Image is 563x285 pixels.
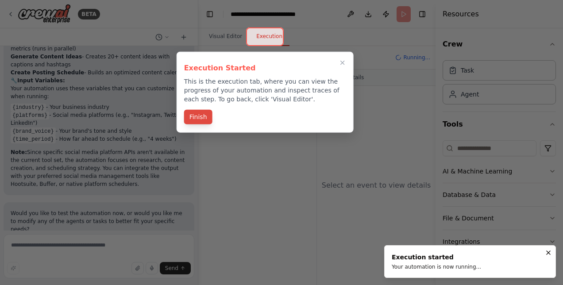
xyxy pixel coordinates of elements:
div: Execution started [392,253,481,262]
p: This is the execution tab, where you can view the progress of your automation and inspect traces ... [184,77,346,104]
h3: Execution Started [184,63,346,73]
button: Close walkthrough [337,58,348,68]
div: Your automation is now running... [392,263,481,270]
button: Finish [184,110,212,124]
button: Hide left sidebar [204,8,216,20]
